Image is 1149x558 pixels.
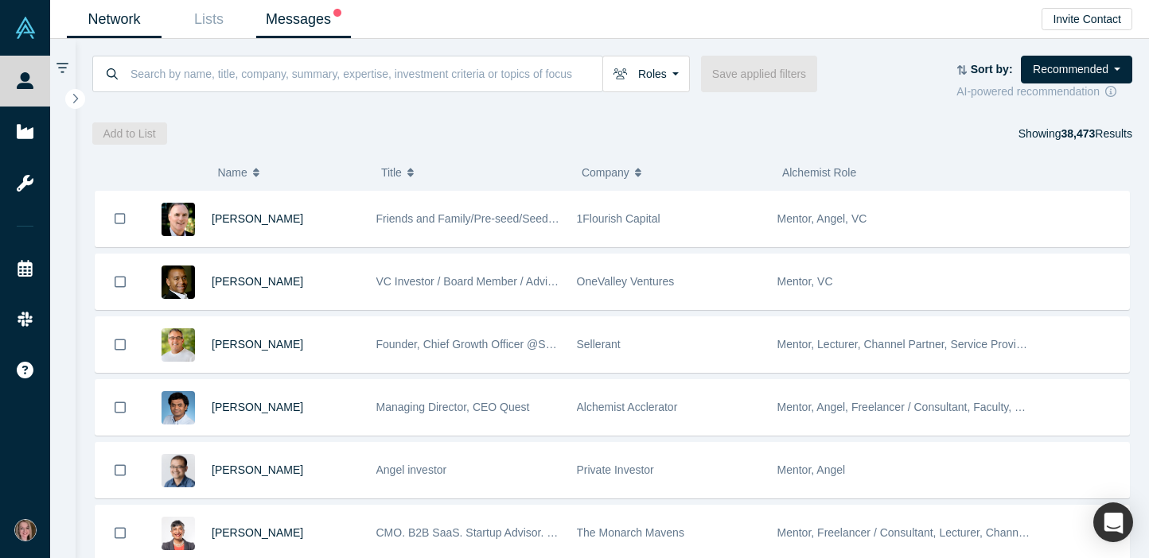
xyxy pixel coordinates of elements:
[217,156,364,189] button: Name
[212,463,303,476] a: [PERSON_NAME]
[577,401,678,413] span: Alchemist Acclerator
[212,338,303,351] a: [PERSON_NAME]
[162,1,256,38] a: Lists
[376,212,663,225] span: Friends and Family/Pre-seed/Seed Angel and VC Investor
[95,317,145,372] button: Bookmark
[577,526,684,539] span: The Monarch Mavens
[95,380,145,435] button: Bookmark
[162,517,195,550] img: Sonya Pelia's Profile Image
[129,55,602,92] input: Search by name, title, company, summary, expertise, investment criteria or topics of focus
[212,212,303,225] a: [PERSON_NAME]
[777,401,1119,413] span: Mentor, Angel, Freelancer / Consultant, Faculty, Partner, Lecturer, VC
[1061,127,1095,140] strong: 38,473
[376,338,582,351] span: Founder, Chief Growth Officer @Sellerant
[777,212,867,225] span: Mentor, Angel, VC
[256,1,351,38] a: Messages
[212,275,303,288] a: [PERSON_NAME]
[1042,8,1132,30] button: Invite Contact
[95,191,145,246] button: Bookmark
[381,156,402,189] span: Title
[212,526,303,539] a: [PERSON_NAME]
[162,391,195,424] img: Gnani Palanikumar's Profile Image
[577,338,621,351] span: Sellerant
[582,156,629,189] span: Company
[95,254,145,309] button: Bookmark
[701,56,817,92] button: Save applied filters
[95,443,145,498] button: Bookmark
[376,463,447,476] span: Angel investor
[14,519,37,541] img: Anna Fahey's Account
[1021,56,1132,83] button: Recommended
[162,203,195,236] img: David Lane's Profile Image
[162,328,195,362] img: Kenan Rappuchi's Profile Image
[1061,127,1132,140] span: Results
[577,463,654,476] span: Private Investor
[376,401,530,413] span: Managing Director, CEO Quest
[777,275,833,288] span: Mentor, VC
[162,265,195,299] img: Juan Scarlett's Profile Image
[956,83,1132,100] div: AI-powered recommendation
[582,156,765,189] button: Company
[602,56,690,92] button: Roles
[92,122,167,145] button: Add to List
[67,1,162,38] a: Network
[777,463,846,476] span: Mentor, Angel
[577,275,675,288] span: OneValley Ventures
[14,17,37,39] img: Alchemist Vault Logo
[376,275,563,288] span: VC Investor / Board Member / Advisor
[376,526,897,539] span: CMO. B2B SaaS. Startup Advisor. Non-Profit Leader. TEDx Speaker. Founding LP at How Women Invest.
[1019,122,1132,145] div: Showing
[971,63,1013,76] strong: Sort by:
[162,454,195,487] img: Danny Chee's Profile Image
[782,166,856,179] span: Alchemist Role
[381,156,565,189] button: Title
[212,401,303,413] a: [PERSON_NAME]
[217,156,247,189] span: Name
[577,212,660,225] span: 1Flourish Capital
